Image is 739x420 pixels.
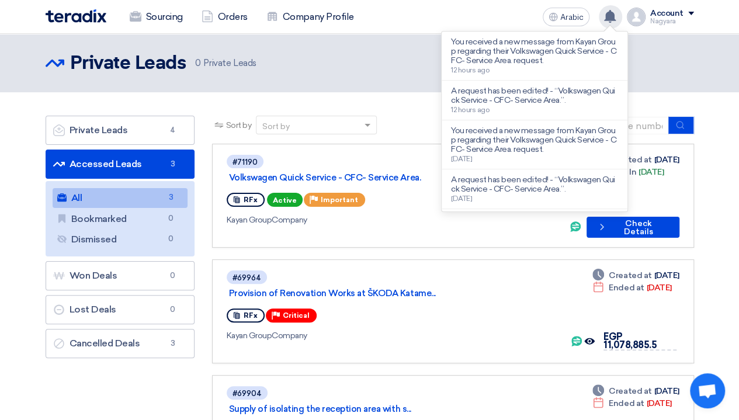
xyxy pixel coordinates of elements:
[283,11,354,22] font: Company Profile
[192,4,257,30] a: Orders
[272,215,307,225] font: Company
[203,58,256,68] font: Private Leads
[229,172,421,183] font: Volkswagen Quick Service - CFC- Service Area.
[273,196,297,204] font: Active
[262,122,290,131] font: Sort by
[451,66,490,74] font: 12 hours ago
[609,155,651,165] font: Created at
[233,158,258,166] font: #71190
[229,172,521,183] a: Volkswagen Quick Service - CFC- Service Area.
[70,270,117,281] font: Won Deals
[451,106,490,114] font: 12 hours ago
[609,167,636,177] font: Ends In
[654,386,679,396] font: [DATE]
[624,218,653,237] font: Check Details
[646,398,671,408] font: [DATE]
[170,126,175,134] font: 4
[609,398,644,408] font: Ended at
[244,311,258,320] font: RFx
[46,329,195,358] a: Cancelled Deals3
[451,195,472,203] font: [DATE]
[168,234,174,243] font: 0
[233,389,262,398] font: #69904
[71,234,117,245] font: Dismissed
[227,331,272,341] font: Kayan Group
[170,305,175,314] font: 0
[627,8,646,26] img: profile_test.png
[451,37,616,65] font: You received a new message from Kayan Group regarding their Volkswagen Quick Service - CFC- Servi...
[168,214,174,223] font: 0
[646,283,671,293] font: [DATE]
[543,8,589,26] button: Arabic
[690,373,725,408] div: Open chat
[70,54,186,73] font: Private Leads
[451,126,616,154] font: You received a new message from Kayan Group regarding their Volkswagen Quick Service - CFC- Servi...
[71,213,127,224] font: Bookmarked
[120,4,192,30] a: Sourcing
[587,217,679,238] button: Check Details
[169,193,174,202] font: 3
[229,288,436,298] font: Provision of Renovation Works at ŠKODA Katame...
[233,273,261,282] font: #69964
[218,11,248,22] font: Orders
[70,304,116,315] font: Lost Deals
[321,196,358,204] font: Important
[272,331,307,341] font: Company
[244,196,258,204] font: RFx
[46,261,195,290] a: Won Deals0
[650,8,684,18] font: Account
[226,120,252,130] font: Sort by
[70,124,128,136] font: Private Leads
[70,338,140,349] font: Cancelled Deals
[46,116,195,145] a: Private Leads4
[451,175,615,194] font: A request has been edited! - “Volkswagen Quick Service - CFC- Service Area.”.
[603,331,657,350] font: EGP 11,078,885.5
[229,288,521,298] a: Provision of Renovation Works at ŠKODA Katame...
[170,271,175,280] font: 0
[451,155,472,163] font: [DATE]
[46,9,106,23] img: Teradix logo
[451,86,615,105] font: A request has been edited! - “Volkswagen Quick Service - CFC- Service Area.”.
[71,192,82,203] font: All
[171,159,175,168] font: 3
[560,12,584,22] font: Arabic
[283,311,310,320] font: Critical
[227,215,272,225] font: Kayan Group
[171,339,175,348] font: 3
[229,404,521,414] a: Supply of isolating the reception area with s...
[46,150,195,179] a: Accessed Leads3
[195,58,201,68] font: 0
[46,295,195,324] a: Lost Deals0
[609,386,651,396] font: Created at
[609,270,651,280] font: Created at
[146,11,183,22] font: Sourcing
[229,404,411,414] font: Supply of isolating the reception area with s...
[609,283,644,293] font: Ended at
[650,18,676,25] font: Nagyara
[639,167,664,177] font: [DATE]
[70,158,142,169] font: Accessed Leads
[654,155,679,165] font: [DATE]
[654,270,679,280] font: [DATE]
